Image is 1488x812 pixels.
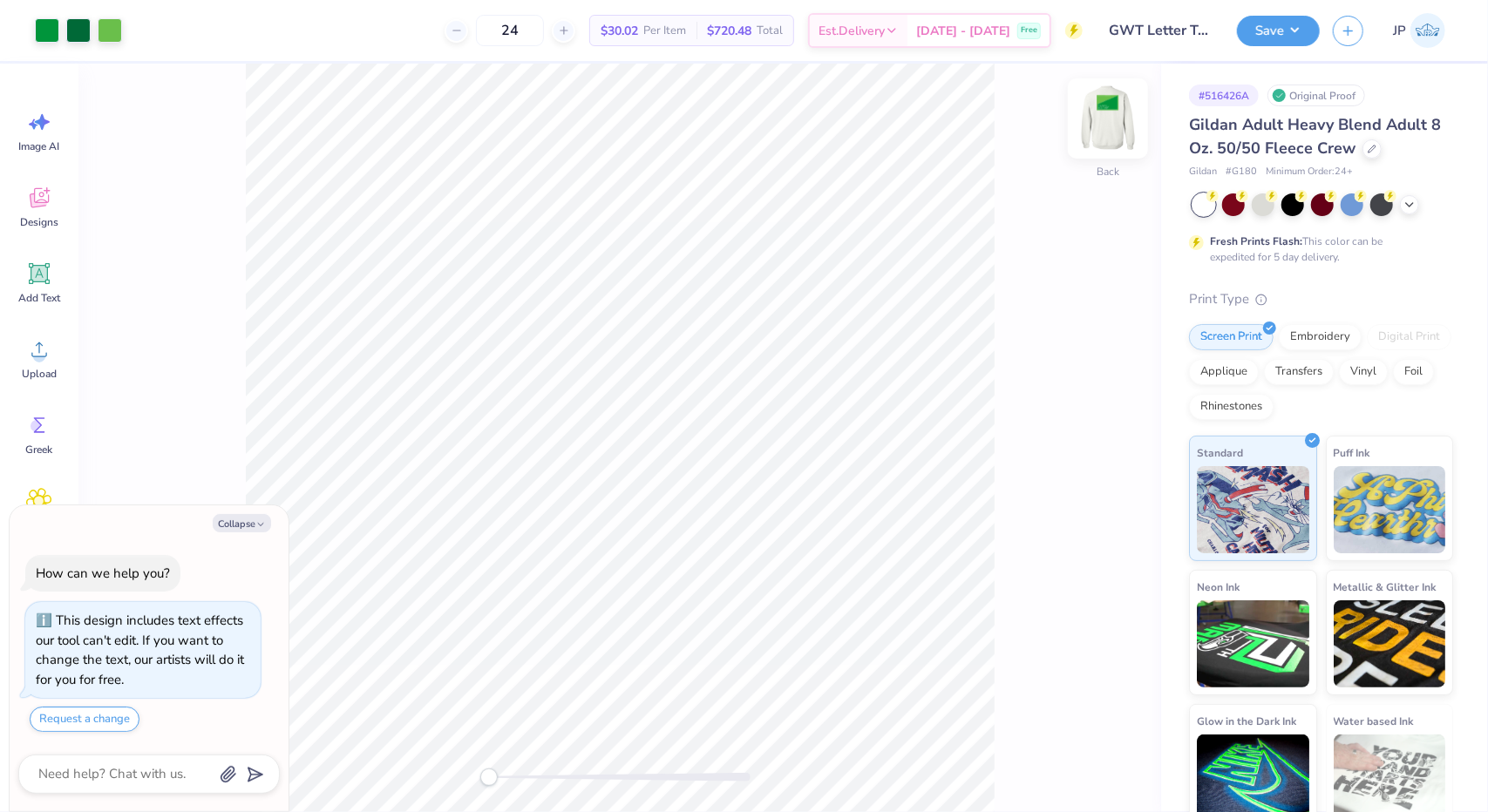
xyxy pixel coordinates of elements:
[1385,13,1453,48] a: JP
[20,215,58,229] span: Designs
[1267,85,1365,106] div: Original Proof
[643,22,686,40] span: Per Item
[476,15,544,46] input: – –
[1197,466,1309,553] img: Standard
[1189,85,1259,106] div: # 516426A
[30,707,139,732] button: Request a change
[1097,165,1119,180] div: Back
[1210,233,1424,265] div: This color can be expedited for 5 day delivery.
[1021,24,1037,37] span: Free
[1367,324,1451,350] div: Digital Print
[819,22,885,40] span: Est. Delivery
[22,367,57,381] span: Upload
[36,612,244,688] div: This design includes text effects our tool can't edit. If you want to change the text, our artist...
[1226,165,1257,179] span: # G180
[18,291,60,305] span: Add Text
[1197,578,1240,596] span: Neon Ink
[1410,13,1445,48] img: Jojo Pawlow
[1393,21,1406,41] span: JP
[1197,443,1243,462] span: Standard
[480,768,498,786] div: Accessibility label
[1189,324,1274,350] div: Screen Print
[1279,324,1362,350] div: Embroidery
[1334,712,1414,730] span: Water based Ink
[1189,165,1217,179] span: Gildan
[1339,359,1388,385] div: Vinyl
[1073,84,1143,153] img: Back
[1096,13,1224,48] input: Untitled Design
[1393,359,1434,385] div: Foil
[601,22,638,40] span: $30.02
[757,22,783,40] span: Total
[213,514,271,532] button: Collapse
[1189,114,1441,159] span: Gildan Adult Heavy Blend Adult 8 Oz. 50/50 Fleece Crew
[1334,600,1446,687] img: Metallic & Glitter Ink
[1189,359,1259,385] div: Applique
[19,139,60,153] span: Image AI
[1264,359,1334,385] div: Transfers
[916,22,1010,40] span: [DATE] - [DATE]
[1197,712,1296,730] span: Glow in the Dark Ink
[1189,394,1274,420] div: Rhinestones
[26,443,53,457] span: Greek
[1334,443,1370,462] span: Puff Ink
[1266,165,1353,179] span: Minimum Order: 24 +
[707,22,751,40] span: $720.48
[1334,578,1437,596] span: Metallic & Glitter Ink
[1197,600,1309,687] img: Neon Ink
[1210,234,1302,248] strong: Fresh Prints Flash:
[36,565,170,582] div: How can we help you?
[1334,466,1446,553] img: Puff Ink
[1237,16,1320,46] button: Save
[1189,289,1453,309] div: Print Type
